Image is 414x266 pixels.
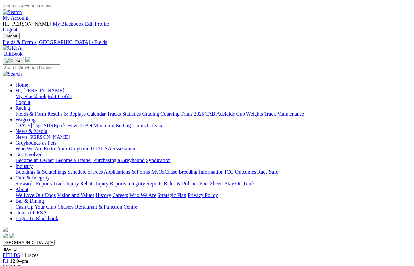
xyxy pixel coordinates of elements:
[16,163,33,169] a: Industry
[48,94,72,99] a: Edit Profile
[87,111,106,117] a: Calendar
[16,82,28,87] a: Home
[3,233,8,238] img: facebook.svg
[16,158,54,163] a: Become an Owner
[16,169,66,175] a: Bookings & Scratchings
[10,258,28,264] span: 12:04pm
[85,21,109,26] a: Edit Profile
[164,181,199,186] a: Rules & Policies
[104,169,150,175] a: Applications & Forms
[3,39,411,45] a: Fields & Form - [GEOGRAPHIC_DATA] - Fields
[3,45,22,51] img: GRSA
[129,192,156,198] a: Who We Are
[16,181,52,186] a: Stewards Reports
[57,192,94,198] a: Vision and Values
[16,204,411,210] div: Bar & Dining
[44,146,92,151] a: Retire Your Greyhound
[3,21,51,26] span: Hi, [PERSON_NAME]
[3,33,20,39] button: Toggle navigation
[246,111,263,117] a: Weights
[16,181,411,187] div: Care & Integrity
[16,169,411,175] div: Industry
[67,123,93,128] a: How To Bet
[146,158,170,163] a: Syndication
[16,192,411,198] div: About
[16,94,411,105] div: Hi, [PERSON_NAME]
[3,71,22,77] img: Search
[16,216,58,221] a: Login To Blackbook
[147,123,162,128] a: Isolynx
[96,181,126,186] a: Injury Reports
[55,158,92,163] a: Become a Trainer
[53,21,84,26] a: My Blackbook
[16,111,411,117] div: Racing
[16,88,66,93] a: Hi, [PERSON_NAME]
[3,9,22,15] img: Search
[225,169,256,175] a: ICG Outcomes
[188,192,218,198] a: Privacy Policy
[25,57,30,62] img: logo-grsa-white.png
[16,192,56,198] a: We Love Our Dogs
[3,246,60,252] input: Select date
[5,58,21,63] img: Close
[3,3,60,9] input: Search
[67,169,103,175] a: Schedule of Fees
[3,57,24,64] button: Toggle navigation
[158,192,186,198] a: Strategic Plan
[16,204,56,210] a: Cash Up Your Club
[21,252,38,258] span: 11 races
[180,111,192,117] a: Trials
[57,204,137,210] a: Chasers Restaurant & Function Centre
[179,169,223,175] a: Breeding Information
[93,158,145,163] a: Purchasing a Greyhound
[16,88,64,93] span: Hi, [PERSON_NAME]
[3,64,60,71] input: Search
[53,181,94,186] a: Track Injury Rebate
[16,158,411,163] div: Get Involved
[16,146,42,151] a: Who We Are
[16,134,27,140] a: News
[4,51,23,56] span: BlkBook
[257,169,278,175] a: Race Safe
[16,123,42,128] a: [DATE] Tips
[3,21,411,33] div: My Account
[3,15,28,21] a: My Account
[107,111,121,117] a: Tracks
[95,192,111,198] a: History
[264,111,304,117] a: Track Maintenance
[16,117,36,122] a: Wagering
[16,146,411,152] div: Greyhounds as Pets
[44,123,66,128] a: SUREpick
[16,94,47,99] a: My Blackbook
[3,227,8,232] img: logo-grsa-white.png
[200,181,223,186] a: Fact Sheets
[122,111,141,117] a: Statistics
[16,175,50,180] a: Care & Integrity
[16,134,411,140] div: News & Media
[3,27,17,32] a: Logout
[47,111,86,117] a: Results & Replays
[28,134,70,140] a: [PERSON_NAME]
[160,111,180,117] a: Coursing
[16,111,46,117] a: Fields & Form
[194,111,245,117] a: 2025 TAB Adelaide Cup
[151,169,177,175] a: MyOzChase
[16,99,30,105] a: Logout
[6,34,17,38] span: Menu
[93,146,139,151] a: GAP SA Assessments
[93,123,146,128] a: Minimum Betting Limits
[3,51,23,56] a: BlkBook
[16,210,47,215] a: Contact GRSA
[9,233,14,238] img: twitter.svg
[16,123,411,128] div: Wagering
[3,252,20,258] a: FIELDS
[112,192,128,198] a: Careers
[16,128,47,134] a: News & Media
[16,152,43,157] a: Get Involved
[16,198,44,204] a: Bar & Dining
[3,258,9,264] a: R1
[16,187,28,192] a: About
